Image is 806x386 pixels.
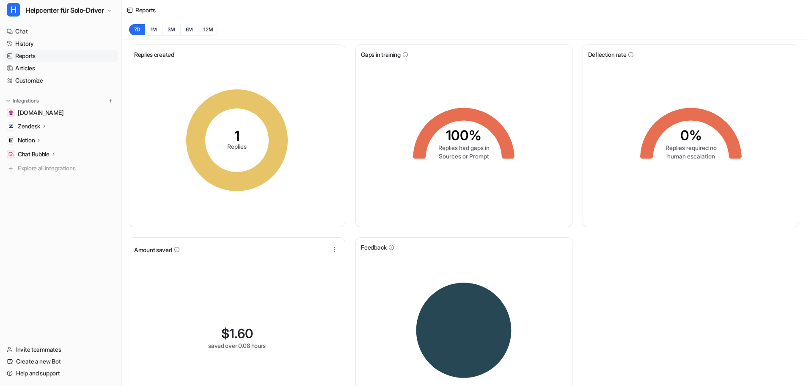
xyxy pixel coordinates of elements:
img: Chat Bubble [8,152,14,157]
button: Integrations [3,97,41,105]
p: Chat Bubble [18,150,50,158]
span: Explore all integrations [18,161,115,175]
span: H [7,3,20,17]
a: Customize [3,75,118,86]
button: 6M [180,24,198,36]
span: 1.60 [229,326,253,341]
a: Explore all integrations [3,162,118,174]
p: Notion [18,136,35,144]
img: Zendesk [8,124,14,129]
tspan: 100% [446,127,481,144]
button: 1M [145,24,162,36]
button: 7D [129,24,145,36]
span: Deflection rate [588,50,627,59]
div: $ [221,326,253,341]
tspan: Replies [227,143,247,150]
img: dagoexpress.com [8,110,14,115]
img: explore all integrations [7,164,15,172]
a: History [3,38,118,50]
p: Zendesk [18,122,40,131]
a: Help and support [3,367,118,379]
a: Reports [3,50,118,62]
img: Notion [8,138,14,143]
span: [DOMAIN_NAME] [18,108,63,117]
tspan: Replies had gaps in [438,144,490,151]
a: dagoexpress.com[DOMAIN_NAME] [3,107,118,119]
tspan: 0% [680,127,701,144]
button: 12M [198,24,218,36]
tspan: 1 [234,128,239,144]
p: Integrations [13,97,39,104]
tspan: Sources or Prompt [439,153,489,160]
a: Create a new Bot [3,355,118,367]
tspan: human escalation [667,153,715,160]
span: Gaps in training [361,50,401,59]
a: Chat [3,25,118,37]
span: Replies created [134,50,174,59]
div: Reports [135,6,156,14]
a: Articles [3,62,118,74]
img: menu_add.svg [107,98,113,104]
img: expand menu [5,98,11,104]
span: Helpcenter für Solo-Driver [25,4,104,16]
a: Invite teammates [3,344,118,355]
div: saved over 0.08 hours [208,341,266,350]
button: 3M [162,24,180,36]
span: Feedback [361,243,387,252]
tspan: Replies required no [665,144,716,151]
span: Amount saved [134,245,172,254]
